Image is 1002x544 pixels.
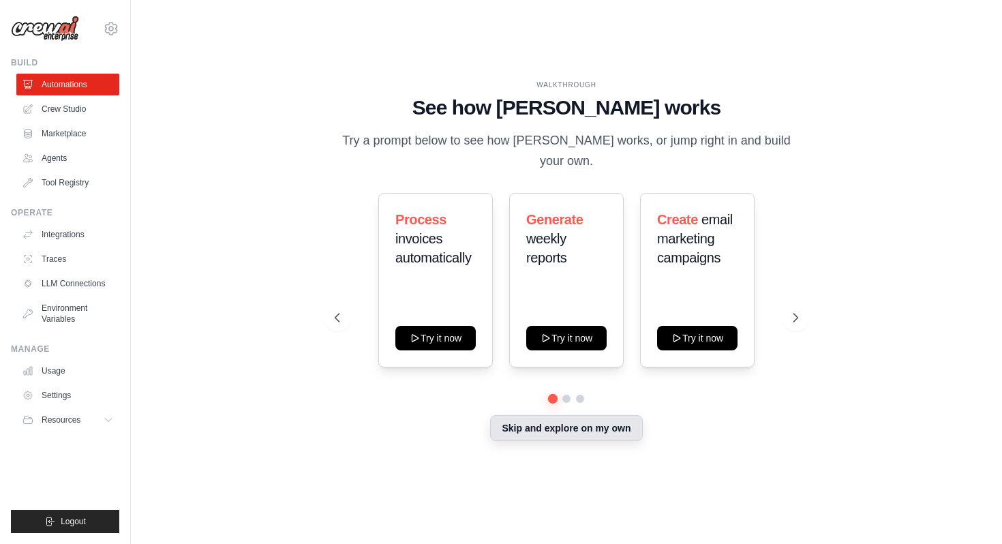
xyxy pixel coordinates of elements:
[11,16,79,42] img: Logo
[16,248,119,270] a: Traces
[335,95,798,120] h1: See how [PERSON_NAME] works
[16,74,119,95] a: Automations
[657,326,738,350] button: Try it now
[16,297,119,330] a: Environment Variables
[526,212,583,227] span: Generate
[335,80,798,90] div: WALKTHROUGH
[657,212,733,265] span: email marketing campaigns
[16,273,119,294] a: LLM Connections
[11,57,119,68] div: Build
[395,326,476,350] button: Try it now
[934,479,1002,544] iframe: Chat Widget
[16,98,119,120] a: Crew Studio
[395,212,446,227] span: Process
[395,231,472,265] span: invoices automatically
[16,384,119,406] a: Settings
[16,147,119,169] a: Agents
[11,344,119,354] div: Manage
[61,516,86,527] span: Logout
[16,360,119,382] a: Usage
[337,131,795,171] p: Try a prompt below to see how [PERSON_NAME] works, or jump right in and build your own.
[526,326,607,350] button: Try it now
[16,172,119,194] a: Tool Registry
[11,207,119,218] div: Operate
[16,409,119,431] button: Resources
[657,212,698,227] span: Create
[16,123,119,145] a: Marketplace
[526,231,566,265] span: weekly reports
[42,414,80,425] span: Resources
[11,510,119,533] button: Logout
[16,224,119,245] a: Integrations
[490,415,642,441] button: Skip and explore on my own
